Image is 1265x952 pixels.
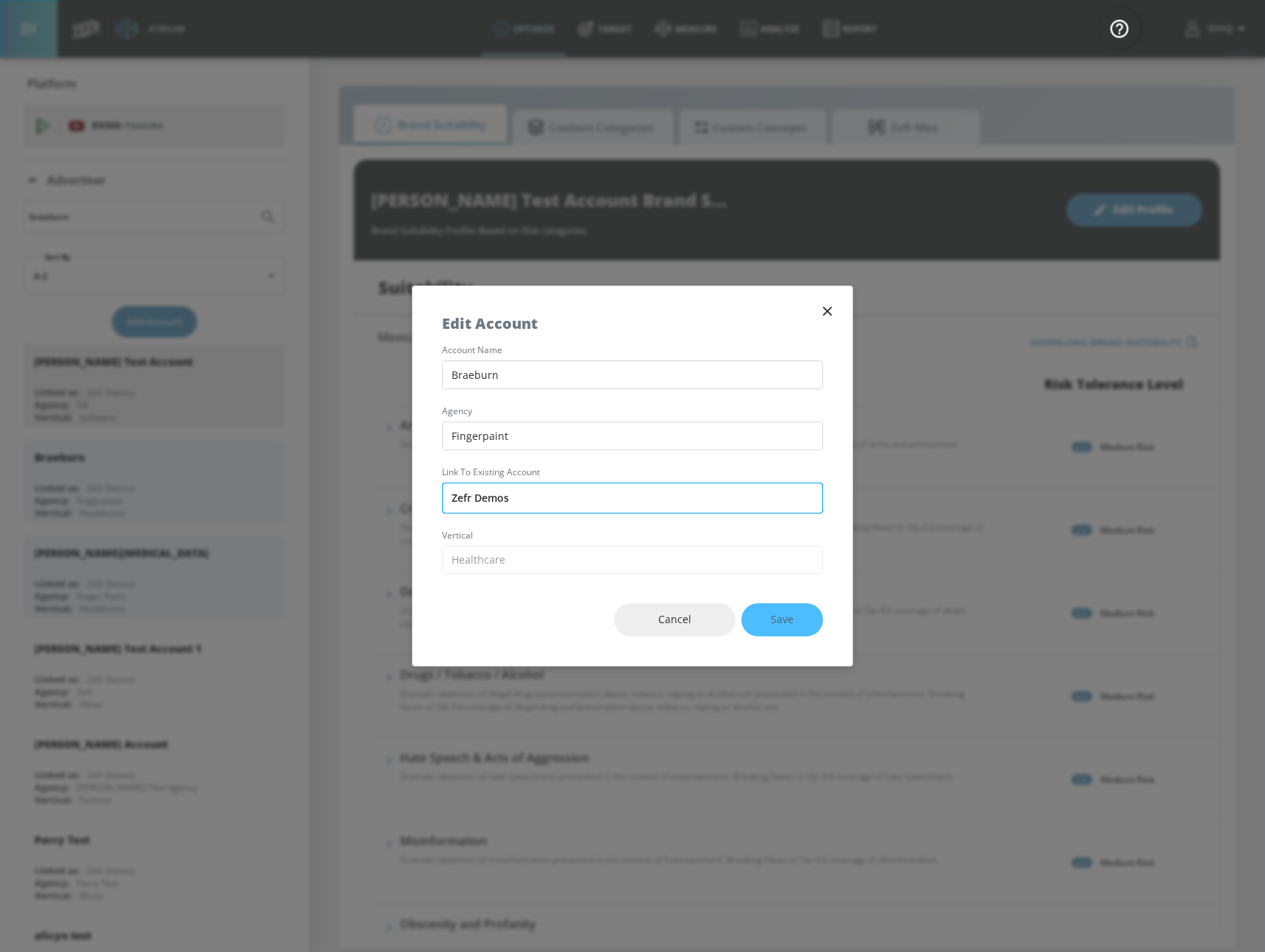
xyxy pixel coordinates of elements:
span: Cancel [644,611,706,629]
label: Link to Existing Account [442,468,823,477]
h5: Edit Account [442,316,538,331]
label: account name [442,346,823,355]
input: Select Vertical [442,546,823,575]
input: Enter account name [442,360,823,389]
label: agency [442,407,823,416]
input: Enter account name [442,483,823,514]
button: Open Resource Center [1099,7,1140,49]
button: Cancel [614,603,735,636]
input: Enter agency name [442,422,823,450]
label: vertical [442,531,823,540]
